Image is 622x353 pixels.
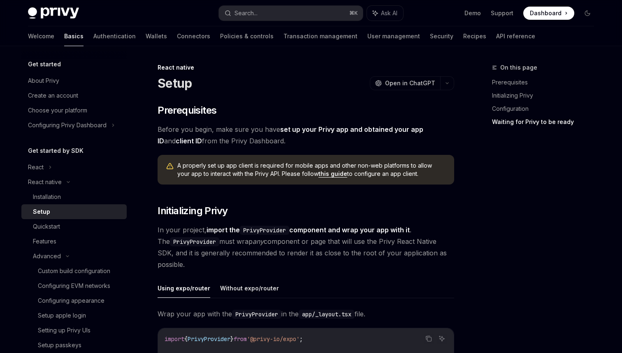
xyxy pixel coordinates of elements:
[28,59,61,69] h5: Get started
[464,9,481,17] a: Demo
[33,207,50,217] div: Setup
[21,308,127,323] a: Setup apple login
[349,10,358,16] span: ⌘ K
[492,89,601,102] a: Initializing Privy
[166,162,174,171] svg: Warning
[158,204,227,217] span: Initializing Privy
[423,333,434,344] button: Copy the contents from the code block
[38,296,104,306] div: Configuring appearance
[64,26,84,46] a: Basics
[165,335,184,343] span: import
[146,26,167,46] a: Wallets
[158,76,192,91] h1: Setup
[207,226,410,234] strong: import the component and wrap your app with it
[491,9,513,17] a: Support
[492,115,601,129] a: Waiting for Privy to be ready
[21,189,127,204] a: Installation
[219,6,363,21] button: Search...⌘K
[220,278,279,298] button: Without expo/router
[299,310,355,319] code: app/_layout.tsx
[247,335,299,343] span: '@privy-io/expo'
[38,340,81,350] div: Setup passkeys
[28,7,79,19] img: dark logo
[176,137,202,145] a: client ID
[33,222,60,231] div: Quickstart
[28,76,59,86] div: About Privy
[158,104,216,117] span: Prerequisites
[158,63,454,72] div: React native
[21,338,127,353] a: Setup passkeys
[21,293,127,308] a: Configuring appearance
[253,237,264,245] em: any
[38,266,110,276] div: Custom build configuration
[170,237,219,246] code: PrivyProvider
[21,264,127,278] a: Custom build configuration
[240,226,289,235] code: PrivyProvider
[492,76,601,89] a: Prerequisites
[21,323,127,338] a: Setting up Privy UIs
[28,120,107,130] div: Configuring Privy Dashboard
[28,177,62,187] div: React native
[436,333,447,344] button: Ask AI
[158,125,423,145] a: set up your Privy app and obtained your app ID
[500,63,537,72] span: On this page
[370,76,440,90] button: Open in ChatGPT
[28,91,78,101] div: Create an account
[38,311,86,320] div: Setup apple login
[21,278,127,293] a: Configuring EVM networks
[299,335,303,343] span: ;
[234,8,258,18] div: Search...
[523,7,574,20] a: Dashboard
[93,26,136,46] a: Authentication
[38,325,91,335] div: Setting up Privy UIs
[33,236,56,246] div: Features
[158,224,454,270] span: In your project, . The must wrap component or page that will use the Privy React Native SDK, and ...
[430,26,453,46] a: Security
[367,6,403,21] button: Ask AI
[21,73,127,88] a: About Privy
[28,26,54,46] a: Welcome
[367,26,420,46] a: User management
[496,26,535,46] a: API reference
[21,219,127,234] a: Quickstart
[184,335,188,343] span: {
[28,105,87,115] div: Choose your platform
[158,124,454,147] span: Before you begin, make sure you have and from the Privy Dashboard.
[318,170,347,178] a: this guide
[33,192,61,202] div: Installation
[33,251,61,261] div: Advanced
[220,26,274,46] a: Policies & controls
[28,146,84,156] h5: Get started by SDK
[177,161,446,178] span: A properly set up app client is required for mobile apps and other non-web platforms to allow you...
[234,335,247,343] span: from
[463,26,486,46] a: Recipes
[21,204,127,219] a: Setup
[21,234,127,249] a: Features
[385,79,435,87] span: Open in ChatGPT
[581,7,594,20] button: Toggle dark mode
[21,103,127,118] a: Choose your platform
[381,9,397,17] span: Ask AI
[38,281,110,291] div: Configuring EVM networks
[230,335,234,343] span: }
[158,278,210,298] button: Using expo/router
[492,102,601,115] a: Configuration
[177,26,210,46] a: Connectors
[158,308,454,320] span: Wrap your app with the in the file.
[28,162,44,172] div: React
[188,335,230,343] span: PrivyProvider
[21,88,127,103] a: Create an account
[530,9,562,17] span: Dashboard
[283,26,357,46] a: Transaction management
[232,310,281,319] code: PrivyProvider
